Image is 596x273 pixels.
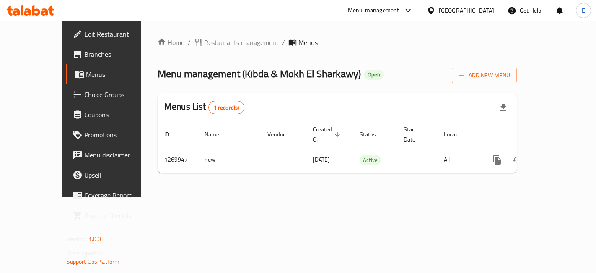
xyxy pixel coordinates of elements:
a: Promotions [66,125,162,145]
span: 1.0.0 [88,234,101,244]
a: Coupons [66,105,162,125]
li: / [188,37,191,47]
span: Vendor [267,129,296,139]
li: / [282,37,285,47]
span: 1 record(s) [209,104,244,112]
div: Total records count [208,101,245,114]
th: Actions [480,122,574,147]
span: [DATE] [313,154,330,165]
div: Export file [493,97,513,118]
span: Add New Menu [459,70,510,81]
a: Menu disclaimer [66,145,162,165]
span: Status [360,129,387,139]
a: Restaurants management [194,37,279,47]
div: [GEOGRAPHIC_DATA] [439,6,494,15]
span: Version: [67,234,87,244]
div: Open [364,70,384,80]
a: Choice Groups [66,84,162,105]
a: Edit Restaurant [66,24,162,44]
span: Promotions [84,130,155,140]
span: Open [364,71,384,78]
span: Start Date [404,124,427,144]
button: more [487,150,507,170]
span: ID [164,129,180,139]
span: Restaurants management [204,37,279,47]
span: Menu disclaimer [84,150,155,160]
span: Name [205,129,230,139]
a: Home [158,37,184,47]
td: - [397,147,437,173]
div: Menu-management [348,5,399,16]
span: Choice Groups [84,89,155,100]
span: Active [360,155,381,165]
td: new [198,147,261,173]
span: Coverage Report [84,190,155,200]
span: Upsell [84,170,155,180]
a: Coverage Report [66,185,162,205]
td: All [437,147,480,173]
h2: Menus List [164,100,244,114]
td: 1269947 [158,147,198,173]
span: Coupons [84,110,155,120]
span: Menus [298,37,318,47]
span: Menu management ( Kibda & Mokh El Sharkawy ) [158,64,361,83]
span: Edit Restaurant [84,29,155,39]
a: Upsell [66,165,162,185]
button: Change Status [507,150,527,170]
span: Menus [86,69,155,79]
a: Grocery Checklist [66,205,162,226]
span: Branches [84,49,155,59]
span: Created On [313,124,343,144]
span: Get support on: [67,248,105,259]
button: Add New Menu [452,68,517,83]
a: Branches [66,44,162,64]
a: Menus [66,64,162,84]
nav: breadcrumb [158,37,517,47]
a: Support.OpsPlatform [67,256,120,267]
span: Grocery Checklist [84,210,155,220]
span: Locale [444,129,470,139]
table: enhanced table [158,122,574,173]
span: E [582,6,585,15]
